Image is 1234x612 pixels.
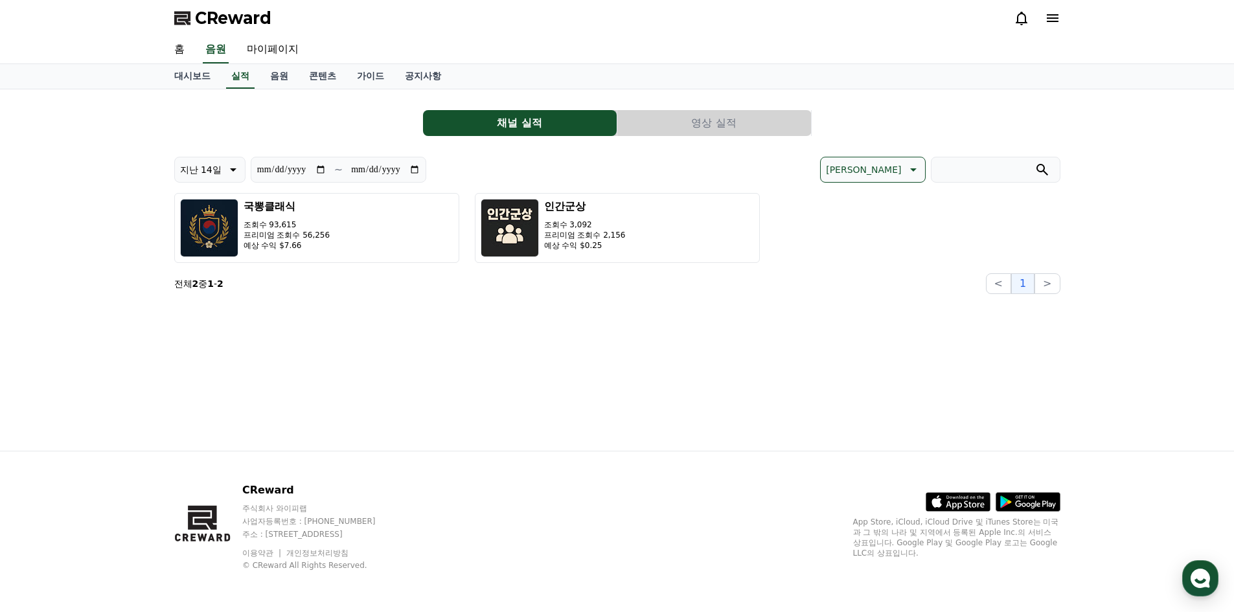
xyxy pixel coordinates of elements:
button: 1 [1011,273,1034,294]
button: 지난 14일 [174,157,246,183]
a: 채널 실적 [423,110,617,136]
button: 인간군상 조회수 3,092 프리미엄 조회수 2,156 예상 수익 $0.25 [475,193,760,263]
a: CReward [174,8,271,28]
a: 개인정보처리방침 [286,549,348,558]
button: < [986,273,1011,294]
p: 조회수 93,615 [244,220,330,230]
p: CReward [242,482,400,498]
p: 주소 : [STREET_ADDRESS] [242,529,400,539]
a: 대시보드 [164,64,221,89]
p: 사업자등록번호 : [PHONE_NUMBER] [242,516,400,527]
p: 전체 중 - [174,277,223,290]
a: 실적 [226,64,255,89]
a: 음원 [260,64,299,89]
a: 이용약관 [242,549,283,558]
h3: 국뽕클래식 [244,199,330,214]
p: 프리미엄 조회수 2,156 [544,230,626,240]
img: 인간군상 [481,199,539,257]
button: > [1034,273,1060,294]
a: 공지사항 [394,64,451,89]
p: 예상 수익 $0.25 [544,240,626,251]
a: 영상 실적 [617,110,812,136]
strong: 1 [207,278,214,289]
p: 주식회사 와이피랩 [242,503,400,514]
strong: 2 [192,278,199,289]
strong: 2 [217,278,223,289]
a: 마이페이지 [236,36,309,63]
p: 예상 수익 $7.66 [244,240,330,251]
p: © CReward All Rights Reserved. [242,560,400,571]
h3: 인간군상 [544,199,626,214]
button: 영상 실적 [617,110,811,136]
button: [PERSON_NAME] [820,157,925,183]
button: 국뽕클래식 조회수 93,615 프리미엄 조회수 56,256 예상 수익 $7.66 [174,193,459,263]
span: CReward [195,8,271,28]
a: 홈 [164,36,195,63]
p: 지난 14일 [180,161,222,179]
p: 프리미엄 조회수 56,256 [244,230,330,240]
a: 음원 [203,36,229,63]
a: 가이드 [347,64,394,89]
img: 국뽕클래식 [180,199,238,257]
p: ~ [334,162,343,177]
p: [PERSON_NAME] [826,161,901,179]
p: 조회수 3,092 [544,220,626,230]
button: 채널 실적 [423,110,617,136]
p: App Store, iCloud, iCloud Drive 및 iTunes Store는 미국과 그 밖의 나라 및 지역에서 등록된 Apple Inc.의 서비스 상표입니다. Goo... [853,517,1060,558]
a: 콘텐츠 [299,64,347,89]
